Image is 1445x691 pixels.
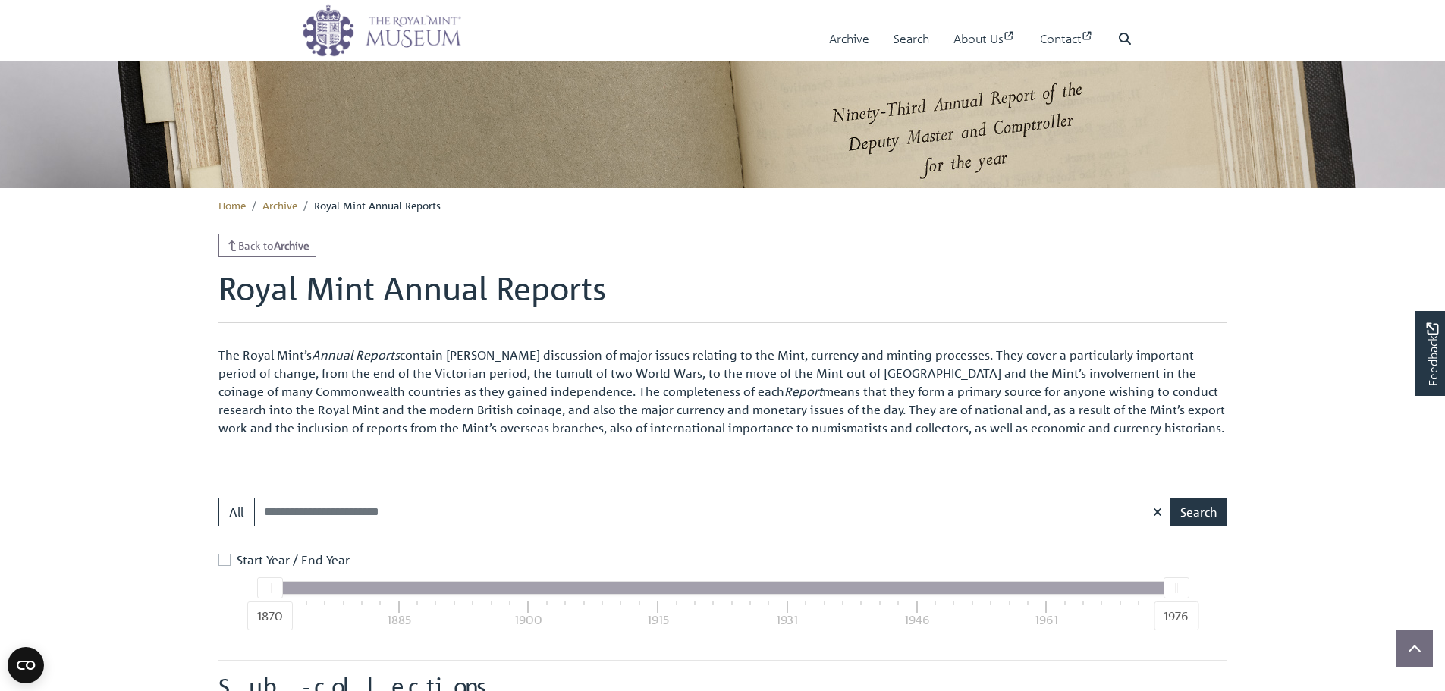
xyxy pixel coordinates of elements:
[302,4,461,57] img: logo_wide.png
[218,234,317,257] a: Back toArchive
[262,198,297,212] a: Archive
[894,17,929,61] a: Search
[312,347,400,363] em: Annual Reports
[8,647,44,683] button: Open CMP widget
[237,551,350,569] label: Start Year / End Year
[218,198,246,212] a: Home
[218,498,255,526] button: All
[387,611,411,629] div: 1885
[514,611,542,629] div: 1900
[1170,498,1227,526] button: Search
[1154,601,1198,630] div: 1976
[247,601,292,630] div: 1870
[904,611,930,629] div: 1946
[1035,611,1058,629] div: 1961
[274,238,309,252] strong: Archive
[1040,17,1094,61] a: Contact
[647,611,669,629] div: 1915
[218,346,1227,437] p: The Royal Mint’s contain [PERSON_NAME] discussion of major issues relating to the Mint, currency ...
[254,498,1172,526] input: Search this collection...
[1415,311,1445,396] a: Would you like to provide feedback?
[218,269,1227,322] h1: Royal Mint Annual Reports
[953,17,1016,61] a: About Us
[829,17,869,61] a: Archive
[314,198,441,212] span: Royal Mint Annual Reports
[776,611,798,629] div: 1931
[1423,322,1441,385] span: Feedback
[1396,630,1433,667] button: Scroll to top
[784,384,823,399] em: Report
